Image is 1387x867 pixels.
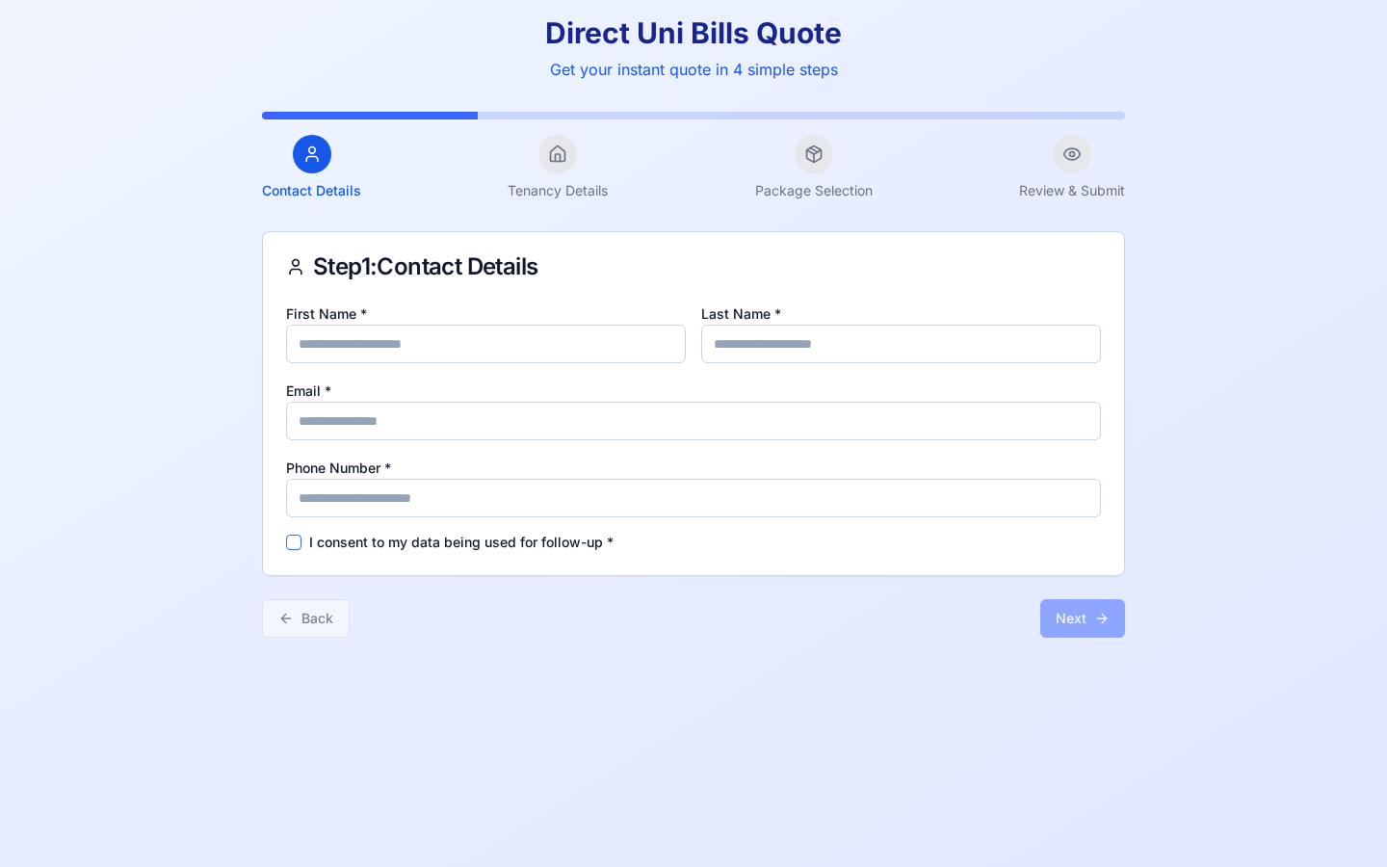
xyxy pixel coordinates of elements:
[701,305,781,322] label: Last Name *
[262,181,361,200] span: Contact Details
[286,255,1101,278] div: Step 1 : Contact Details
[286,460,391,476] label: Phone Number *
[309,533,614,552] label: I consent to my data being used for follow-up *
[508,181,608,200] span: Tenancy Details
[755,181,873,200] span: Package Selection
[262,15,1125,50] h1: Direct Uni Bills Quote
[262,58,1125,81] p: Get your instant quote in 4 simple steps
[286,382,331,399] label: Email *
[286,305,367,322] label: First Name *
[1019,181,1125,200] span: Review & Submit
